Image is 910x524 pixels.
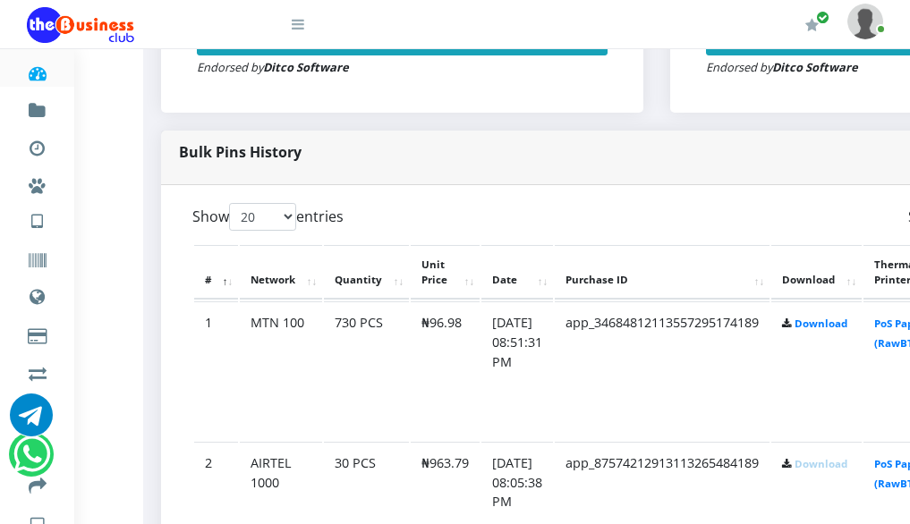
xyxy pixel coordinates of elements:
[68,197,217,227] a: Nigerian VTU
[192,203,344,231] label: Show entries
[194,301,238,440] td: 1
[481,301,553,440] td: [DATE] 08:51:31 PM
[13,446,50,476] a: Chat for support
[27,161,47,204] a: Miscellaneous Payments
[229,203,296,231] select: Showentries
[27,86,47,129] a: Fund wallet
[816,11,829,24] span: Renew/Upgrade Subscription
[10,407,53,436] a: Chat for support
[27,123,47,166] a: Transactions
[197,59,349,75] small: Endorsed by
[27,197,47,241] a: VTU
[771,245,862,300] th: Download: activate to sort column ascending
[27,272,47,317] a: Data
[27,236,47,279] a: Vouchers
[27,48,47,91] a: Dashboard
[795,457,847,470] a: Download
[27,349,47,392] a: Airtime -2- Cash
[194,245,238,300] th: #: activate to sort column descending
[27,7,134,43] img: Logo
[555,245,770,300] th: Purchase ID: activate to sort column ascending
[555,301,770,440] td: app_34684812113557295174189
[240,245,322,300] th: Network: activate to sort column ascending
[772,59,858,75] strong: Ditco Software
[27,461,47,504] a: Transfer to Bank
[795,317,847,330] a: Download
[324,245,409,300] th: Quantity: activate to sort column ascending
[27,386,47,429] a: Register a Referral
[263,59,349,75] strong: Ditco Software
[411,301,480,440] td: ₦96.98
[240,301,322,440] td: MTN 100
[706,59,858,75] small: Endorsed by
[68,223,217,253] a: International VTU
[324,301,409,440] td: 730 PCS
[847,4,883,38] img: User
[411,245,480,300] th: Unit Price: activate to sort column ascending
[805,18,819,32] i: Renew/Upgrade Subscription
[27,311,47,354] a: Cable TV, Electricity
[481,245,553,300] th: Date: activate to sort column ascending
